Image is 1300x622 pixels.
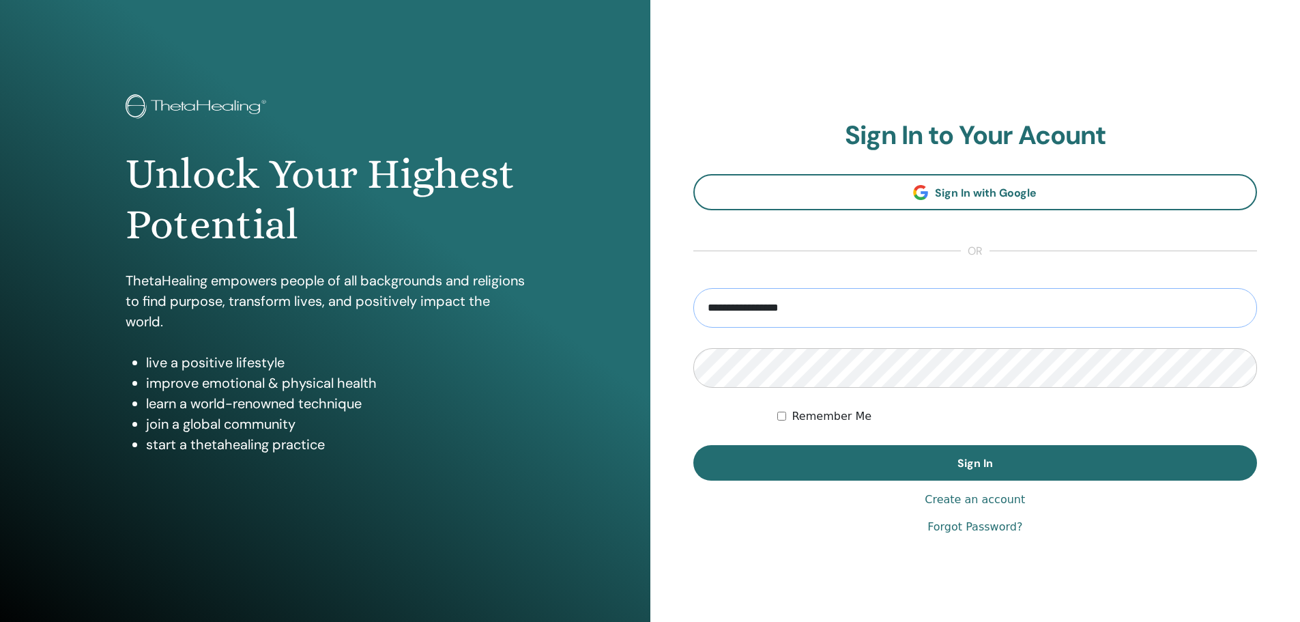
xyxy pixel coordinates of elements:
[126,149,525,251] h1: Unlock Your Highest Potential
[777,408,1257,425] div: Keep me authenticated indefinitely or until I manually logout
[146,393,525,414] li: learn a world-renowned technique
[792,408,871,425] label: Remember Me
[927,519,1022,535] a: Forgot Password?
[693,445,1258,481] button: Sign In
[925,492,1025,508] a: Create an account
[693,174,1258,210] a: Sign In with Google
[961,243,990,259] span: or
[935,186,1037,200] span: Sign In with Google
[146,434,525,455] li: start a thetahealing practice
[126,270,525,332] p: ThetaHealing empowers people of all backgrounds and religions to find purpose, transform lives, a...
[957,456,993,470] span: Sign In
[146,373,525,393] li: improve emotional & physical health
[693,120,1258,152] h2: Sign In to Your Acount
[146,414,525,434] li: join a global community
[146,352,525,373] li: live a positive lifestyle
